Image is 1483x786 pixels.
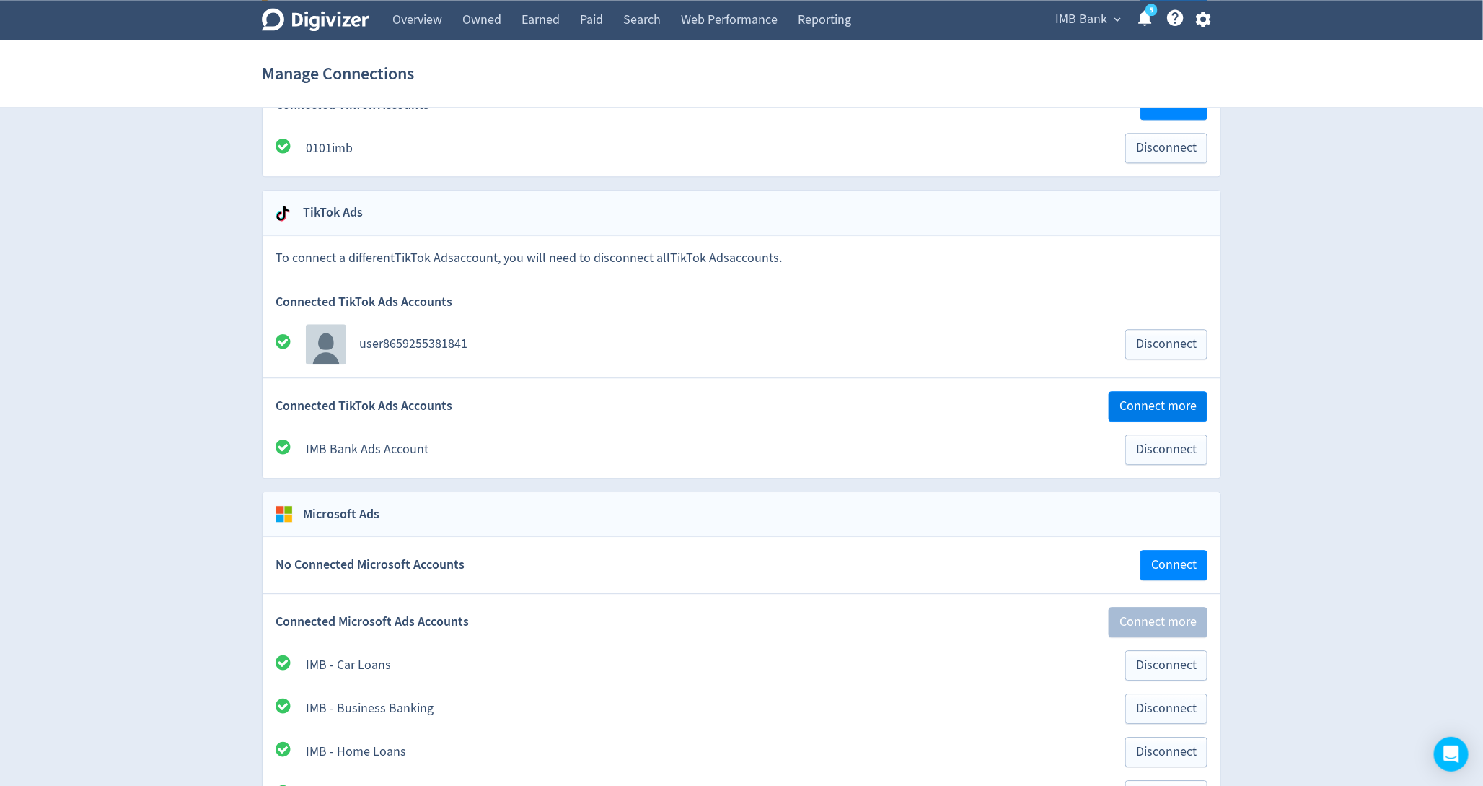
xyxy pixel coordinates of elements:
[1125,650,1207,681] button: Disconnect
[1151,98,1197,111] span: Connect
[1119,616,1197,629] span: Connect more
[276,556,465,574] span: No Connected Microsoft Accounts
[306,324,346,364] img: No avatar available
[276,741,306,763] div: All good
[306,140,353,157] a: 0101imb
[276,438,306,460] div: All good
[1136,746,1197,759] span: Disconnect
[306,700,434,717] a: IMB - Business Banking
[1125,329,1207,359] button: Disconnect
[1136,338,1197,351] span: Disconnect
[1109,391,1207,422] button: Connect more
[276,293,452,311] span: Connected TikTok Ads Accounts
[1151,559,1197,572] span: Connect
[1111,13,1124,26] span: expand_more
[1136,141,1197,154] span: Disconnect
[359,336,467,352] a: user8659255381841
[1055,8,1107,31] span: IMB Bank
[263,236,1220,280] div: To connect a different TikTok Ads account, you will need to disconnect all TikTok Ads accounts.
[1050,8,1125,31] button: IMB Bank
[276,397,452,415] span: Connected TikTok Ads Accounts
[1434,737,1469,772] div: Open Intercom Messenger
[1119,400,1197,413] span: Connect more
[262,51,414,97] h1: Manage Connections
[306,657,391,673] a: IMB - Car Loans
[1136,702,1197,715] span: Disconnect
[293,204,363,222] h2: TikTok Ads
[1136,443,1197,456] span: Disconnect
[276,697,306,720] div: All good
[276,333,306,355] div: All good
[1109,607,1207,637] button: Connect more
[1145,4,1158,16] a: 5
[1136,659,1197,672] span: Disconnect
[1140,550,1207,580] button: Connect
[276,654,306,676] div: All good
[293,505,379,523] h2: Microsoft Ads
[306,441,428,458] a: IMB Bank Ads Account
[1125,737,1207,767] button: Disconnect
[306,743,406,760] a: IMB - Home Loans
[1125,435,1207,465] button: Disconnect
[1125,133,1207,163] button: Disconnect
[1150,5,1153,15] text: 5
[1125,694,1207,724] button: Disconnect
[276,613,469,631] span: Connected Microsoft Ads Accounts
[276,137,306,160] div: All good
